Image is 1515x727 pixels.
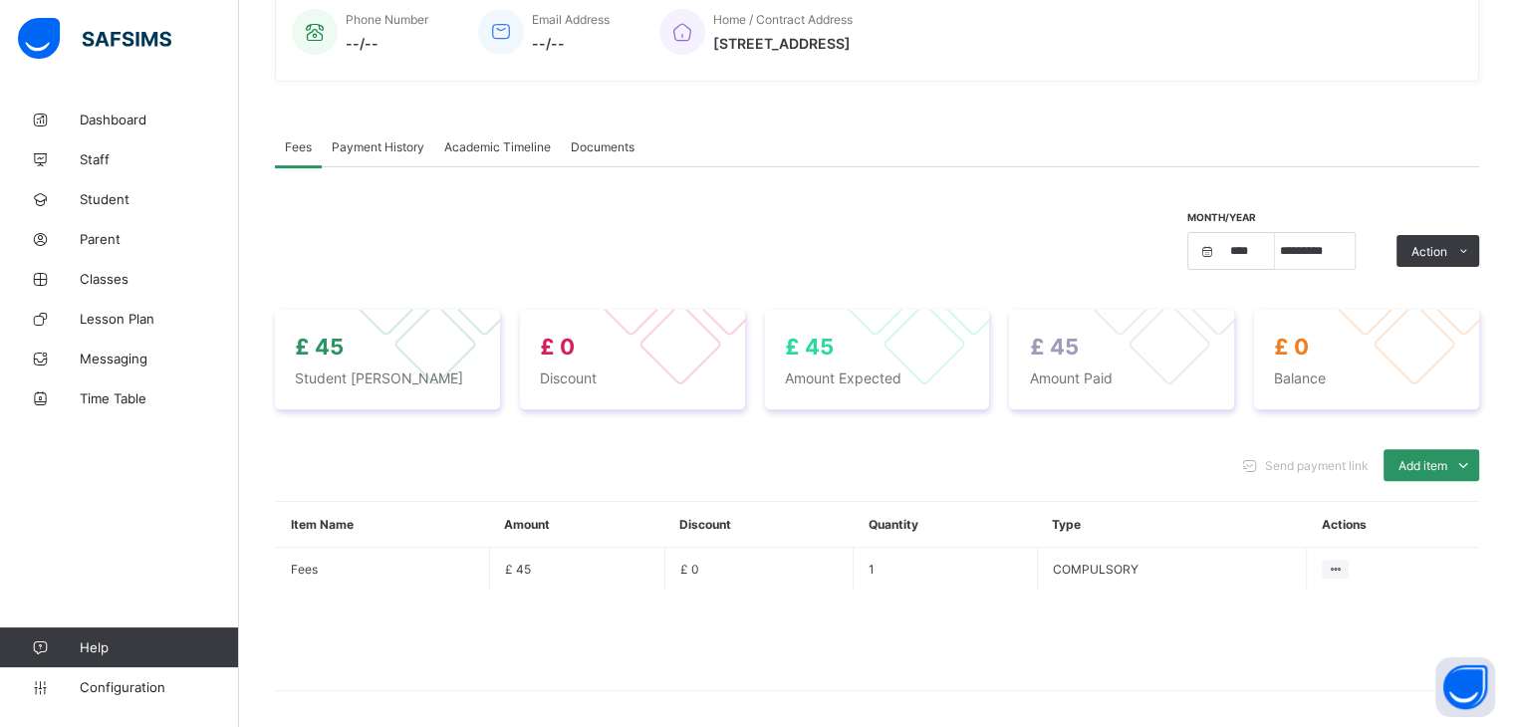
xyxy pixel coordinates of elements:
span: Payment History [332,139,424,154]
span: --/-- [346,35,428,52]
span: Send payment link [1265,458,1369,473]
th: Actions [1307,502,1479,548]
span: Phone Number [346,12,428,27]
img: safsims [18,18,171,60]
span: Documents [571,139,634,154]
span: £ 45 [295,334,344,360]
span: £ 45 [505,562,531,577]
span: £ 45 [1029,334,1078,360]
span: £ 45 [785,334,834,360]
span: £ 0 [680,562,699,577]
td: 1 [853,548,1037,592]
span: Classes [80,271,239,287]
th: Item Name [276,502,490,548]
span: Discount [540,369,725,386]
th: Quantity [853,502,1037,548]
span: Amount Paid [1029,369,1214,386]
span: Amount Expected [785,369,970,386]
span: Time Table [80,390,239,406]
span: Staff [80,151,239,167]
span: Month/Year [1187,211,1256,223]
span: Messaging [80,351,239,366]
span: Help [80,639,238,655]
span: --/-- [532,35,610,52]
span: Student [PERSON_NAME] [295,369,480,386]
th: Type [1037,502,1306,548]
button: Open asap [1435,657,1495,717]
span: [STREET_ADDRESS] [713,35,853,52]
span: Parent [80,231,239,247]
td: COMPULSORY [1037,548,1306,592]
span: Balance [1274,369,1459,386]
span: Email Address [532,12,610,27]
span: Dashboard [80,112,239,127]
span: Lesson Plan [80,311,239,327]
span: Action [1411,244,1447,259]
th: Discount [664,502,853,548]
span: Academic Timeline [444,139,551,154]
span: Add item [1398,458,1447,473]
span: Configuration [80,679,238,695]
span: Home / Contract Address [713,12,853,27]
span: Fees [291,562,474,577]
span: £ 0 [1274,334,1309,360]
span: Student [80,191,239,207]
th: Amount [489,502,664,548]
span: Fees [285,139,312,154]
span: £ 0 [540,334,575,360]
